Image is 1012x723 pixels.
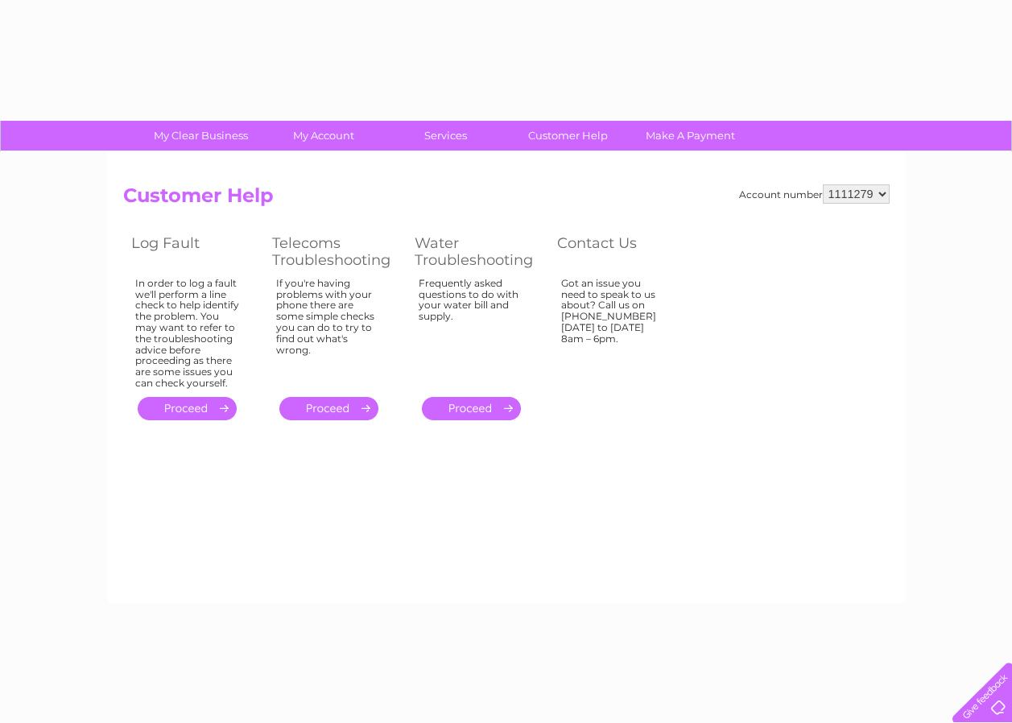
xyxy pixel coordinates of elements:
[135,278,240,389] div: In order to log a fault we'll perform a line check to help identify the problem. You may want to ...
[379,121,512,151] a: Services
[257,121,390,151] a: My Account
[422,397,521,420] a: .
[276,278,382,382] div: If you're having problems with your phone there are some simple checks you can do to try to find ...
[561,278,666,382] div: Got an issue you need to speak to us about? Call us on [PHONE_NUMBER] [DATE] to [DATE] 8am – 6pm.
[419,278,525,382] div: Frequently asked questions to do with your water bill and supply.
[407,230,549,273] th: Water Troubleshooting
[264,230,407,273] th: Telecoms Troubleshooting
[123,230,264,273] th: Log Fault
[138,397,237,420] a: .
[549,230,690,273] th: Contact Us
[134,121,267,151] a: My Clear Business
[123,184,890,215] h2: Customer Help
[624,121,757,151] a: Make A Payment
[502,121,634,151] a: Customer Help
[739,184,890,204] div: Account number
[279,397,378,420] a: .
